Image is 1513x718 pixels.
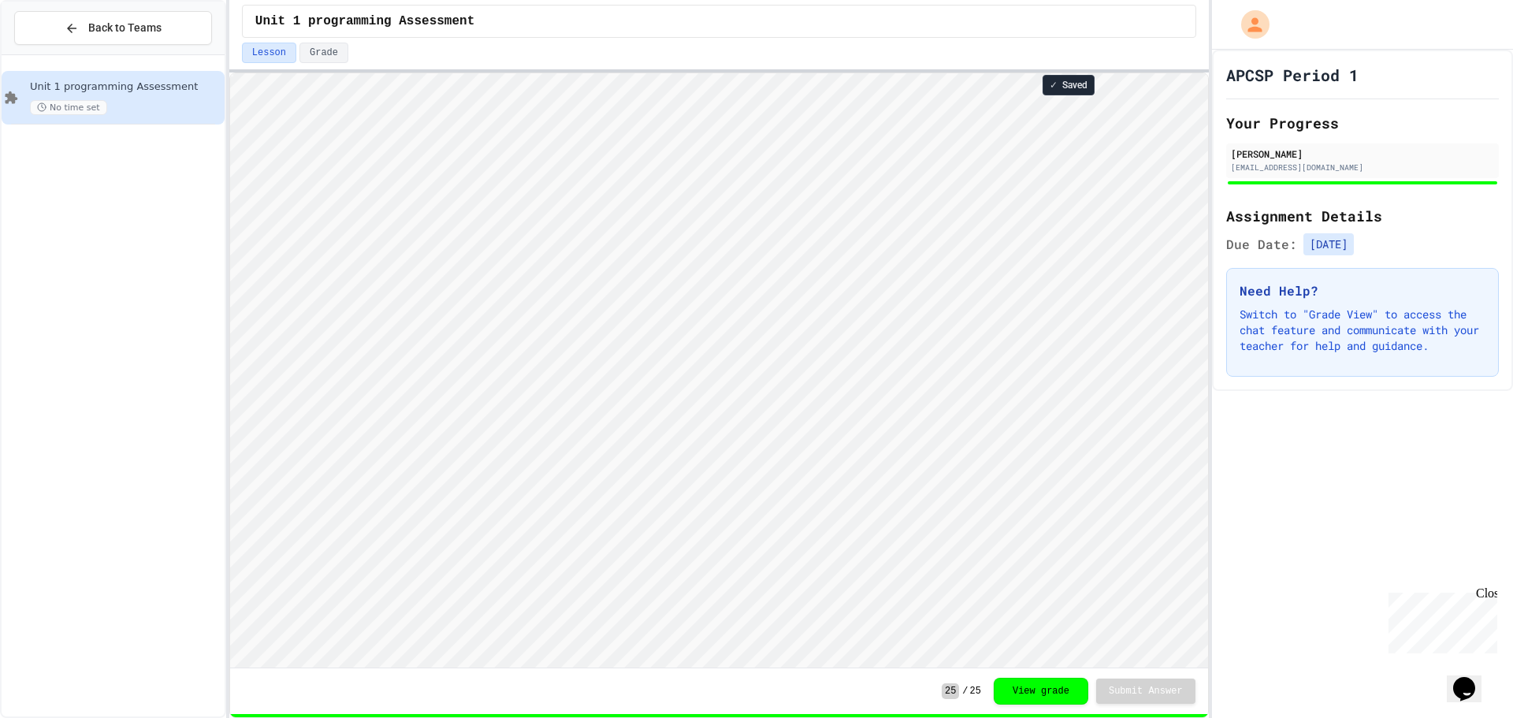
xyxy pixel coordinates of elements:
[1226,235,1297,254] span: Due Date:
[30,80,221,94] span: Unit 1 programming Assessment
[1231,147,1494,161] div: [PERSON_NAME]
[1303,233,1354,255] span: [DATE]
[1382,586,1497,653] iframe: chat widget
[6,6,109,100] div: Chat with us now!Close
[1226,64,1359,86] h1: APCSP Period 1
[1447,655,1497,702] iframe: chat widget
[88,20,162,36] span: Back to Teams
[14,11,212,45] button: Back to Teams
[1231,162,1494,173] div: [EMAIL_ADDRESS][DOMAIN_NAME]
[299,43,348,63] button: Grade
[1226,205,1499,227] h2: Assignment Details
[1240,307,1485,354] p: Switch to "Grade View" to access the chat feature and communicate with your teacher for help and ...
[255,12,474,31] span: Unit 1 programming Assessment
[1225,6,1273,43] div: My Account
[1226,112,1499,134] h2: Your Progress
[242,43,296,63] button: Lesson
[1240,281,1485,300] h3: Need Help?
[30,100,107,115] span: No time set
